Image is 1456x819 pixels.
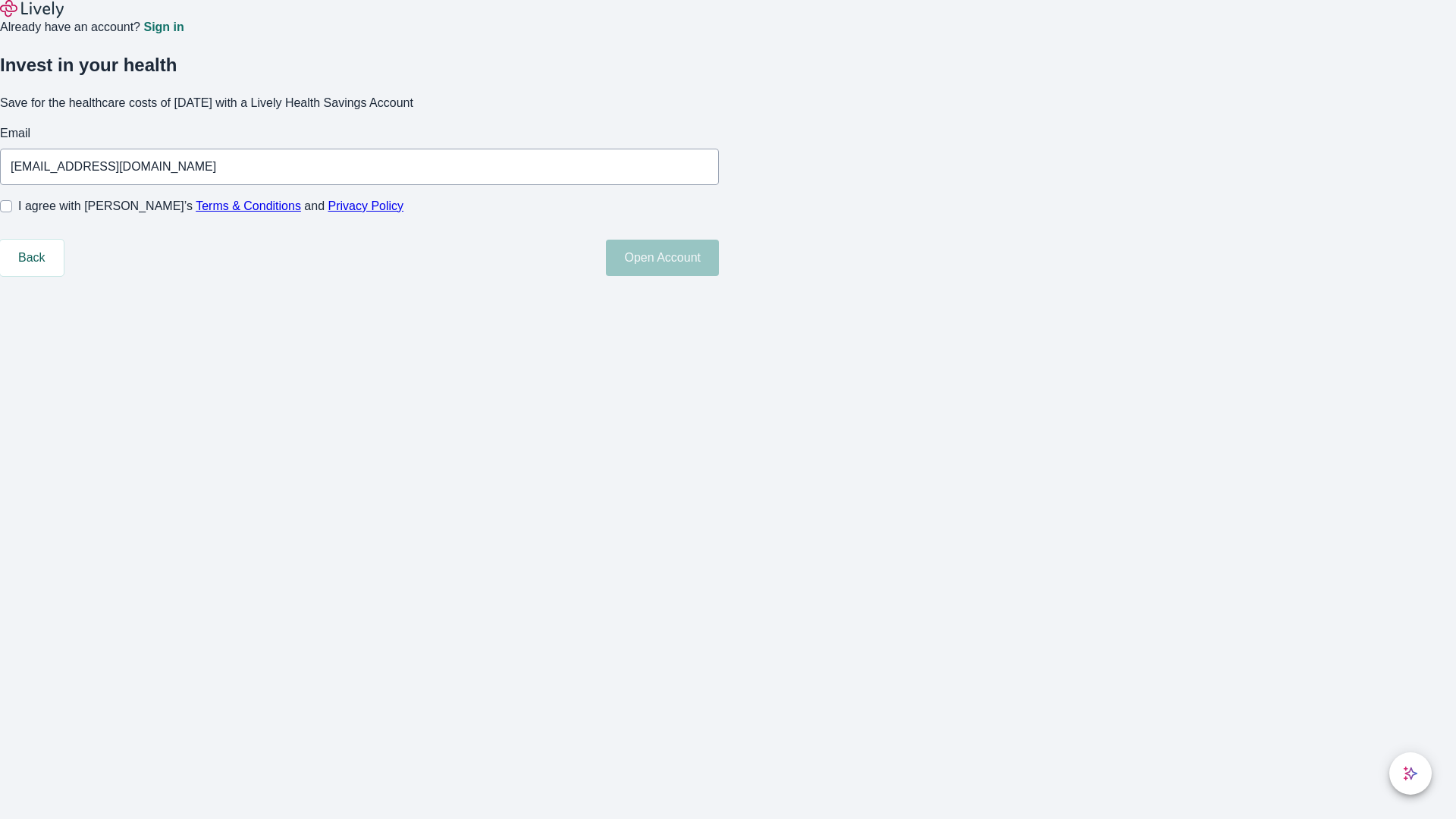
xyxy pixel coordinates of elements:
span: I agree with [PERSON_NAME]’s and [18,197,403,215]
svg: Lively AI Assistant [1403,766,1418,781]
a: Privacy Policy [328,199,404,212]
a: Terms & Conditions [196,199,301,212]
a: Sign in [143,21,184,33]
button: chat [1389,752,1432,795]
